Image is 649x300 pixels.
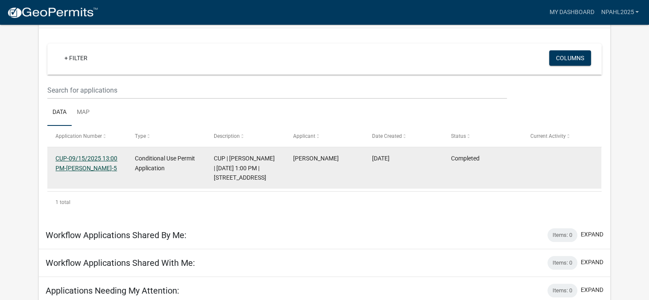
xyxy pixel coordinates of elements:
datatable-header-cell: Description [206,126,285,146]
button: expand [581,258,603,267]
div: Items: 0 [547,284,577,297]
a: + Filter [58,50,94,66]
datatable-header-cell: Status [443,126,522,146]
datatable-header-cell: Current Activity [522,126,601,146]
datatable-header-cell: Application Number [47,126,126,146]
datatable-header-cell: Applicant [285,126,364,146]
button: expand [581,230,603,239]
span: Description [214,133,240,139]
span: 08/18/2025 [372,155,390,162]
a: Map [72,99,95,126]
datatable-header-cell: Date Created [364,126,443,146]
a: NPahl2025 [597,4,642,20]
a: Data [47,99,72,126]
span: Date Created [372,133,402,139]
span: Nicole Pahl [293,155,339,162]
a: My Dashboard [546,4,597,20]
span: Status [451,133,466,139]
span: Applicant [293,133,315,139]
h5: Applications Needing My Attention: [46,285,179,296]
span: Current Activity [530,133,566,139]
a: CUP-09/15/2025 13:00 PM-[PERSON_NAME]-5 [55,155,117,172]
span: Completed [451,155,480,162]
input: Search for applications [47,82,507,99]
datatable-header-cell: Type [126,126,205,146]
span: CUP | Nicole Pahl | 09/15/2025 1:00 PM | 1601 Utica Avenue South | St. Louis Park, MN 55416 [214,155,275,181]
button: Columns [549,50,591,66]
div: Items: 0 [547,228,577,242]
h5: Workflow Applications Shared With Me: [46,258,195,268]
button: expand [581,285,603,294]
h5: Workflow Applications Shared By Me: [46,230,186,240]
span: Application Number [55,133,102,139]
div: 1 total [47,192,602,213]
div: collapse [39,28,610,221]
div: Items: 0 [547,256,577,270]
span: Type [135,133,146,139]
span: Conditional Use Permit Application [135,155,195,172]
